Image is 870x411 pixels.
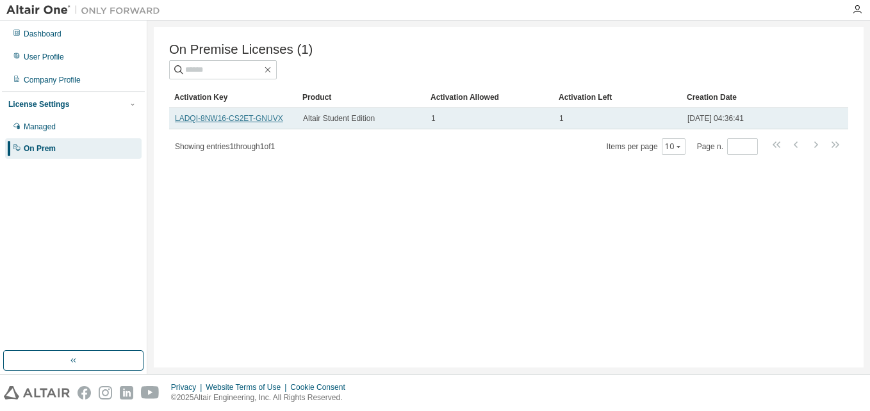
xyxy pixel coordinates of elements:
[120,386,133,399] img: linkedin.svg
[175,142,275,151] span: Showing entries 1 through 1 of 1
[607,138,685,155] span: Items per page
[206,382,290,392] div: Website Terms of Use
[171,392,353,403] p: © 2025 Altair Engineering, Inc. All Rights Reserved.
[169,42,313,57] span: On Premise Licenses (1)
[171,382,206,392] div: Privacy
[174,87,292,108] div: Activation Key
[6,4,167,17] img: Altair One
[302,87,420,108] div: Product
[665,141,682,152] button: 10
[697,138,758,155] span: Page n.
[431,87,548,108] div: Activation Allowed
[24,52,64,62] div: User Profile
[290,382,352,392] div: Cookie Consent
[8,99,69,109] div: License Settings
[431,113,436,124] span: 1
[24,143,56,154] div: On Prem
[78,386,91,399] img: facebook.svg
[99,386,112,399] img: instagram.svg
[303,113,375,124] span: Altair Student Edition
[559,87,677,108] div: Activation Left
[559,113,564,124] span: 1
[141,386,160,399] img: youtube.svg
[4,386,70,399] img: altair_logo.svg
[687,113,744,124] span: [DATE] 04:36:41
[24,122,56,132] div: Managed
[24,29,62,39] div: Dashboard
[24,75,81,85] div: Company Profile
[175,114,283,123] a: LADQI-8NW16-CS2ET-GNUVX
[687,87,792,108] div: Creation Date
